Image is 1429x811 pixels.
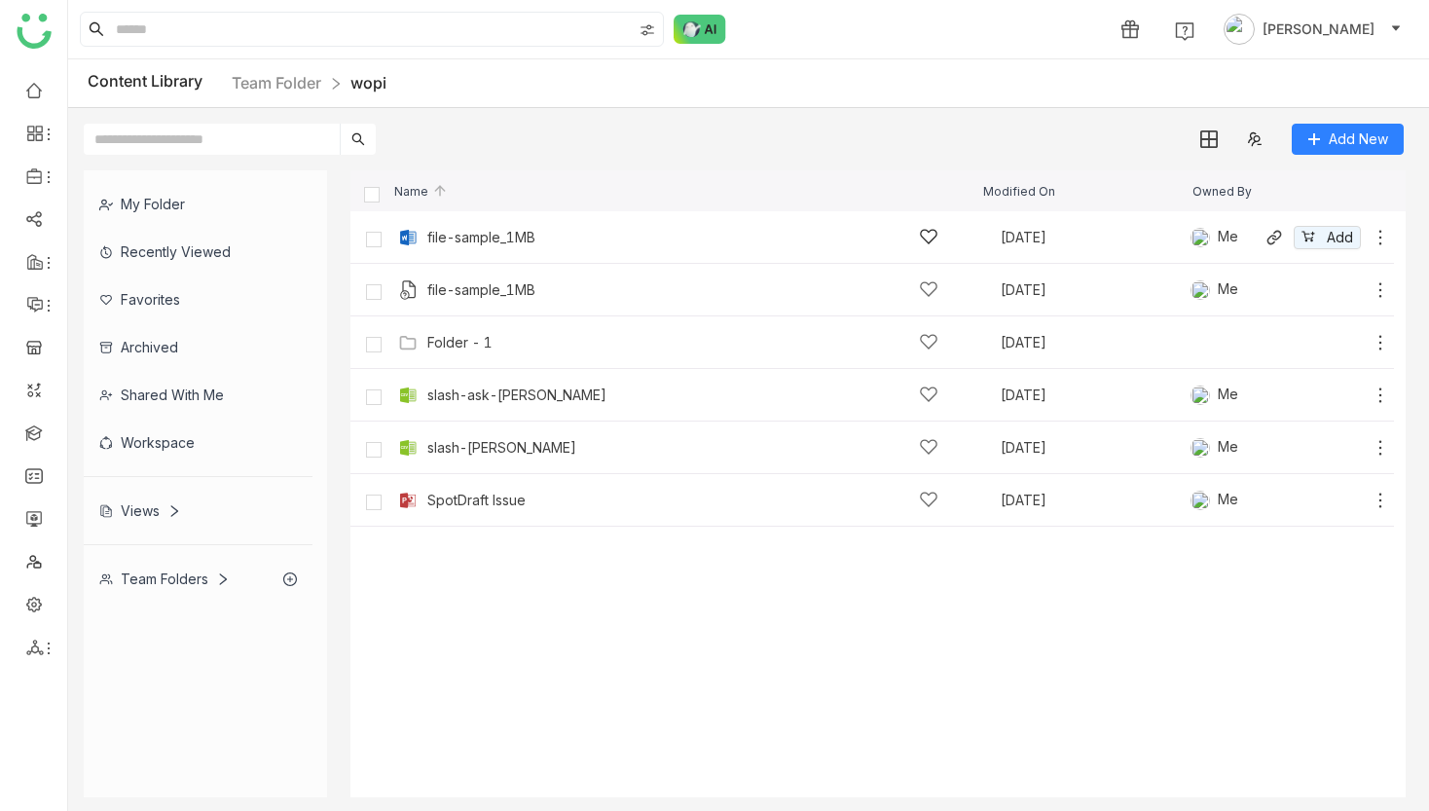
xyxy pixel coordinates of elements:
[427,440,576,456] a: slash-[PERSON_NAME]
[232,73,321,92] a: Team Folder
[1191,228,1210,247] img: 6860d480bc89cb0674c8c7e9
[1329,129,1388,150] span: Add New
[1175,21,1194,41] img: help.svg
[350,73,386,92] a: wopi
[427,493,526,508] a: SpotDraft Issue
[88,71,386,95] div: Content Library
[1001,336,1191,350] div: [DATE]
[1224,14,1255,45] img: avatar
[398,491,418,510] img: pptx.svg
[1200,130,1218,148] img: grid.svg
[674,15,726,44] img: ask-buddy-normal.svg
[1294,226,1361,249] button: Add
[84,276,312,323] div: Favorites
[1191,438,1210,458] img: 6860d480bc89cb0674c8c7e9
[983,185,1055,198] span: Modified On
[1292,124,1404,155] button: Add New
[1001,494,1191,507] div: [DATE]
[1191,280,1210,300] img: 6860d480bc89cb0674c8c7e9
[427,387,606,403] a: slash-ask-[PERSON_NAME]
[99,502,181,519] div: Views
[398,280,418,300] img: unsupported.svg
[1191,491,1210,510] img: 6860d480bc89cb0674c8c7e9
[398,333,418,352] img: Folder
[1327,227,1353,248] span: Add
[1263,18,1374,40] span: [PERSON_NAME]
[1001,283,1191,297] div: [DATE]
[1191,438,1238,458] div: Me
[398,438,418,458] img: csv.svg
[1191,228,1238,247] div: Me
[1220,14,1406,45] button: [PERSON_NAME]
[398,228,418,247] img: docx.svg
[1192,185,1252,198] span: Owned By
[84,180,312,228] div: My Folder
[99,571,230,587] div: Team Folders
[1001,441,1191,455] div: [DATE]
[84,323,312,371] div: Archived
[84,419,312,466] div: Workspace
[1001,231,1191,244] div: [DATE]
[640,22,655,38] img: search-type.svg
[1191,280,1238,300] div: Me
[1001,388,1191,402] div: [DATE]
[427,335,493,350] a: Folder - 1
[432,183,448,199] img: arrow-up.svg
[17,14,52,49] img: logo
[427,282,535,298] a: file-sample_1MB
[398,386,418,405] img: csv.svg
[1191,386,1238,405] div: Me
[1191,491,1238,510] div: Me
[394,185,448,198] span: Name
[84,228,312,276] div: Recently Viewed
[427,230,535,245] a: file-sample_1MB
[84,371,312,419] div: Shared with me
[1191,386,1210,405] img: 6860d480bc89cb0674c8c7e9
